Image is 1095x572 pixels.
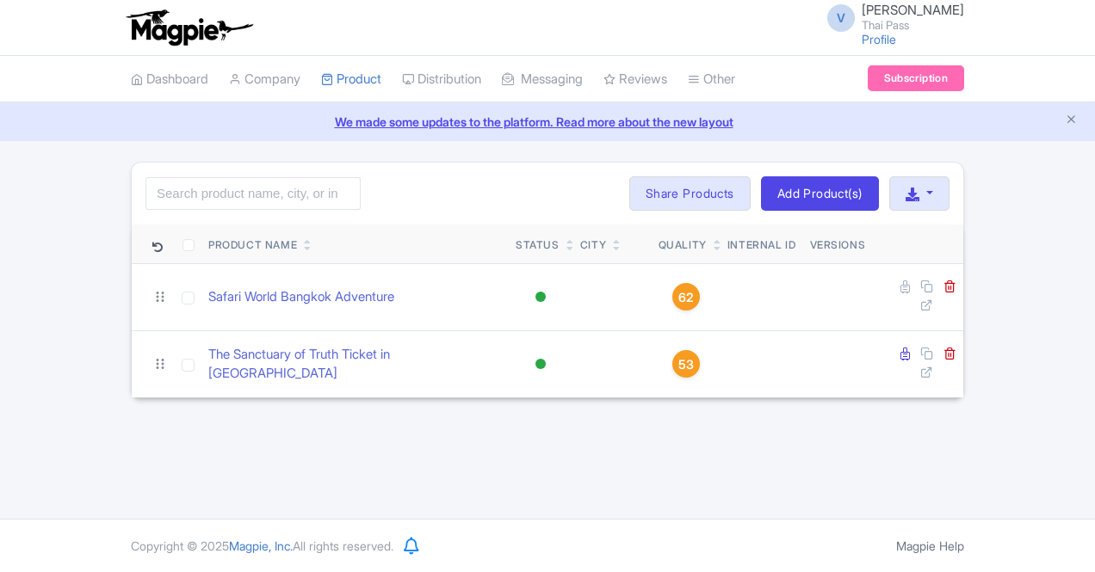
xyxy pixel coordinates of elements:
a: Share Products [629,176,751,211]
a: Dashboard [131,56,208,103]
th: Versions [803,224,873,264]
span: [PERSON_NAME] [862,2,964,18]
img: logo-ab69f6fb50320c5b225c76a69d11143b.png [122,9,256,46]
span: 62 [678,288,694,307]
a: Profile [862,32,896,46]
a: We made some updates to the platform. Read more about the new layout [10,113,1085,131]
div: Active [532,285,549,310]
button: Close announcement [1065,111,1078,131]
span: V [827,4,855,32]
div: Quality [659,237,707,253]
span: Magpie, Inc. [229,538,293,553]
a: Magpie Help [896,538,964,553]
a: Safari World Bangkok Adventure [208,287,394,307]
input: Search product name, city, or interal id [145,177,361,210]
th: Internal ID [721,224,803,264]
a: 53 [659,350,714,378]
a: Reviews [603,56,667,103]
div: City [580,237,606,253]
a: Company [229,56,300,103]
div: Active [532,352,549,377]
small: Thai Pass [862,20,964,31]
a: V [PERSON_NAME] Thai Pass [817,3,964,31]
div: Product Name [208,237,297,253]
a: Product [321,56,381,103]
a: Other [688,56,735,103]
span: 53 [678,355,694,374]
a: 62 [659,283,714,311]
a: Subscription [868,65,964,91]
div: Status [516,237,560,253]
a: The Sanctuary of Truth Ticket in [GEOGRAPHIC_DATA] [208,345,502,384]
a: Distribution [402,56,481,103]
a: Messaging [502,56,583,103]
div: Copyright © 2025 All rights reserved. [121,537,404,555]
a: Add Product(s) [761,176,879,211]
